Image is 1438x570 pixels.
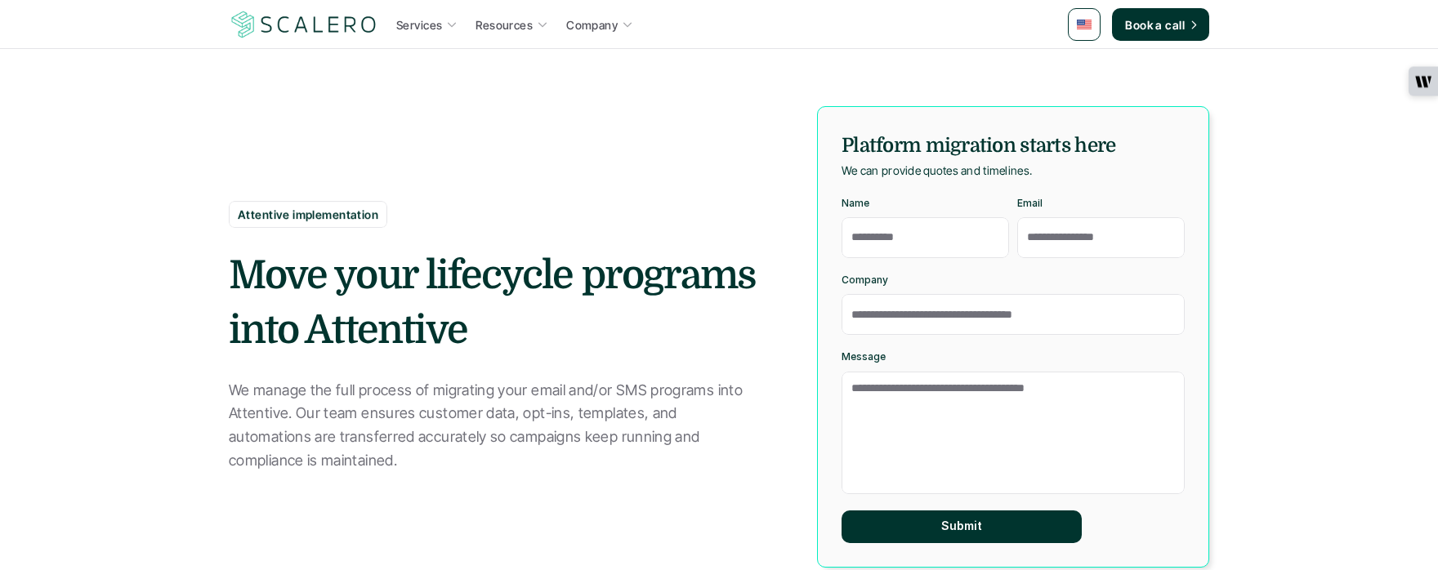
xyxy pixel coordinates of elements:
a: Scalero company logotype [229,10,379,39]
input: Email [1017,217,1185,258]
p: Resources [476,16,533,33]
p: Attentive implementation [238,206,378,223]
p: Services [396,16,442,33]
p: Company [566,16,618,33]
p: Book a call [1125,16,1185,33]
input: Name [842,217,1009,258]
p: Company [842,274,888,286]
button: Submit [842,510,1082,543]
h5: Platform migration starts here [842,131,1185,160]
p: Message [842,351,886,363]
p: We can provide quotes and timelines. [842,160,1032,180]
img: Scalero company logotype [229,9,379,40]
p: Name [842,198,869,209]
input: Company [842,294,1185,335]
p: Submit [941,519,982,533]
h2: Move your lifecycle programs into Attentive [229,248,780,358]
p: We manage the full process of migrating your email and/or SMS programs into Attentive. Our team e... [229,379,760,473]
p: Email [1017,198,1043,209]
textarea: Message [842,372,1185,494]
a: Book a call [1112,8,1209,41]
